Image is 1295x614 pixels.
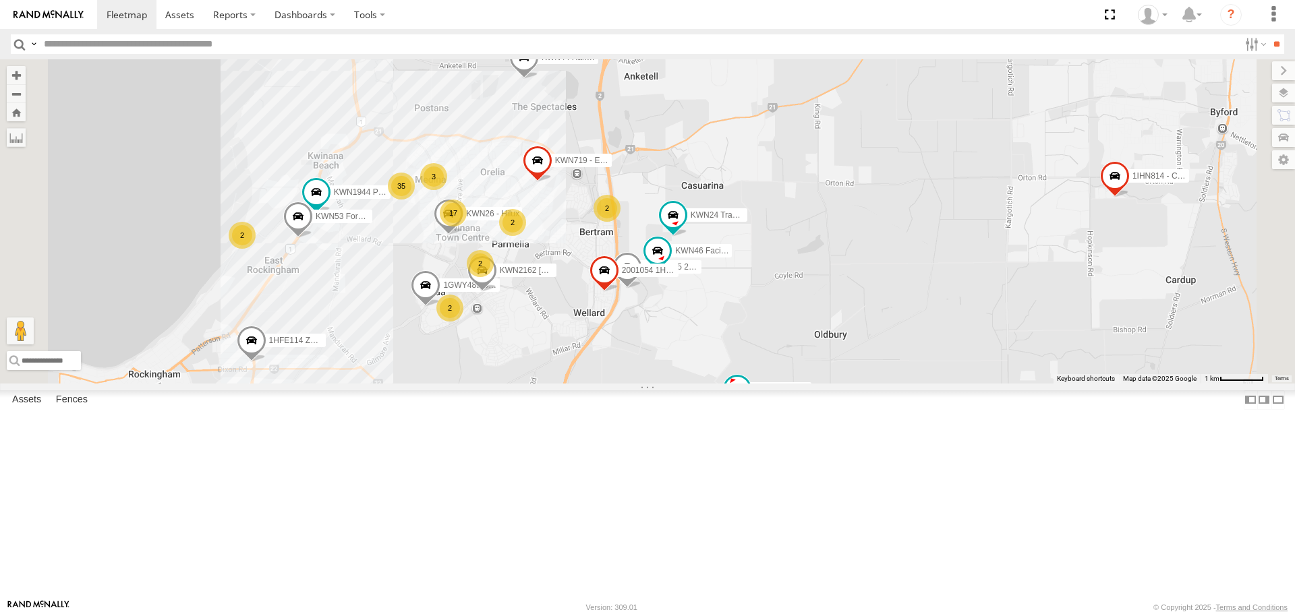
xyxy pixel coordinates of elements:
img: rand-logo.svg [13,10,84,20]
span: 2001054 1HZI898 Coordinator Planning [622,266,765,275]
span: KWN2162 [PERSON_NAME] Truck [500,266,627,275]
label: Search Query [28,34,39,54]
label: Assets [5,391,48,410]
span: KWN46 Facil.Maint [675,246,745,255]
button: Map Scale: 1 km per 62 pixels [1201,374,1268,383]
label: Dock Summary Table to the Left [1244,390,1257,410]
div: 2 [229,222,256,249]
span: KWN1944 Parks [334,187,394,197]
div: 35 [388,173,415,199]
a: Terms (opens in new tab) [1275,375,1289,381]
span: 1 km [1205,375,1219,382]
label: Search Filter Options [1240,34,1269,54]
button: Zoom out [7,84,26,103]
span: 1IHN814 - Coordinator Building [1132,172,1245,181]
div: Andrew Fisher [1133,5,1172,25]
label: Hide Summary Table [1271,390,1285,410]
button: Zoom Home [7,103,26,121]
label: Fences [49,391,94,410]
button: Zoom in [7,66,26,84]
div: © Copyright 2025 - [1153,603,1288,611]
div: 2 [467,250,494,277]
a: Terms and Conditions [1216,603,1288,611]
span: KWN24 Tractor [691,210,746,220]
div: 2 [436,295,463,321]
div: 2 [499,209,526,236]
button: Keyboard shortcuts [1057,374,1115,383]
i: ? [1220,4,1242,26]
div: 3 [420,163,447,190]
span: 1GWY489 Signage Truck [443,281,534,290]
div: 2 [594,195,621,222]
div: Version: 309.01 [586,603,637,611]
label: Measure [7,128,26,147]
span: Map data ©2025 Google [1123,375,1197,382]
a: Visit our Website [7,601,69,614]
span: KWN53 Ford Ranger (Retic) [316,212,418,221]
span: KWN719 - Eng. Tech Officer [555,156,656,165]
div: 17 [440,199,467,226]
span: 1HFE114 Zone [269,336,324,345]
label: Map Settings [1272,150,1295,169]
label: Dock Summary Table to the Right [1257,390,1271,410]
button: Drag Pegman onto the map to open Street View [7,317,34,344]
span: KWN26 - Hilux [466,209,519,218]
